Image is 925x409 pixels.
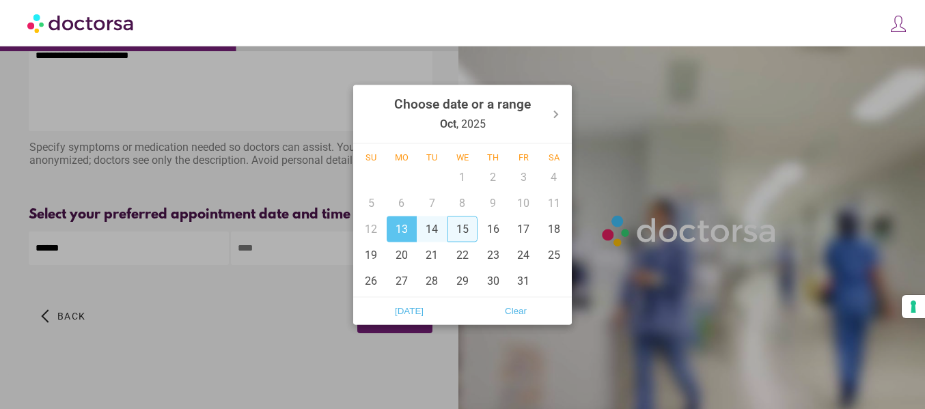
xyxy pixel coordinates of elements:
img: icons8-customer-100.png [889,14,908,33]
div: 6 [387,190,417,216]
div: 23 [478,242,508,268]
div: Tu [417,152,447,162]
button: [DATE] [356,300,463,322]
div: 9 [478,190,508,216]
button: Your consent preferences for tracking technologies [902,295,925,318]
div: 2 [478,164,508,190]
img: Doctorsa.com [27,8,135,38]
strong: Oct [440,117,456,130]
strong: Choose date or a range [394,96,531,111]
div: 25 [538,242,569,268]
div: 29 [447,268,478,294]
div: 16 [478,216,508,242]
div: Su [356,152,387,162]
div: 31 [508,268,539,294]
div: 27 [387,268,417,294]
div: 17 [508,216,539,242]
div: 21 [417,242,447,268]
div: 22 [447,242,478,268]
div: 1 [447,164,478,190]
div: 13 [387,216,417,242]
div: Fr [508,152,539,162]
div: 7 [417,190,447,216]
div: 5 [356,190,387,216]
div: 4 [538,164,569,190]
div: 30 [478,268,508,294]
span: [DATE] [360,300,458,321]
div: 26 [356,268,387,294]
div: We [447,152,478,162]
div: 12 [356,216,387,242]
div: 24 [508,242,539,268]
div: 10 [508,190,539,216]
div: 28 [417,268,447,294]
div: 14 [417,216,447,242]
button: Clear [463,300,569,322]
div: Th [478,152,508,162]
div: Sa [538,152,569,162]
div: 20 [387,242,417,268]
div: Mo [387,152,417,162]
div: 11 [538,190,569,216]
div: 18 [538,216,569,242]
span: Clear [467,300,565,321]
div: 19 [356,242,387,268]
div: 15 [447,216,478,242]
div: 3 [508,164,539,190]
div: 8 [447,190,478,216]
div: , 2025 [394,87,531,140]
